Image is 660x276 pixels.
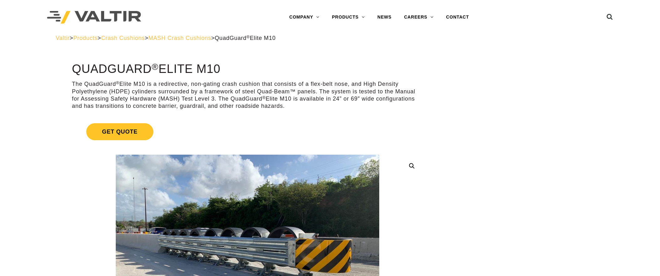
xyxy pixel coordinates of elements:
[72,63,423,76] h1: QuadGuard Elite M10
[283,11,326,24] a: COMPANY
[247,35,250,39] sup: ®
[398,11,440,24] a: CAREERS
[440,11,475,24] a: CONTACT
[72,116,423,148] a: Get Quote
[72,80,423,110] p: The QuadGuard Elite M10 is a redirective, non-gating crash cushion that consists of a flex-belt n...
[215,35,276,41] span: QuadGuard Elite M10
[56,35,604,42] div: > > > >
[371,11,398,24] a: NEWS
[152,62,159,72] sup: ®
[73,35,98,41] a: Products
[116,80,120,85] sup: ®
[262,95,266,100] sup: ®
[47,11,141,24] img: Valtir
[326,11,371,24] a: PRODUCTS
[86,123,153,140] span: Get Quote
[148,35,211,41] a: MASH Crash Cushions
[56,35,70,41] a: Valtir
[101,35,145,41] a: Crash Cushions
